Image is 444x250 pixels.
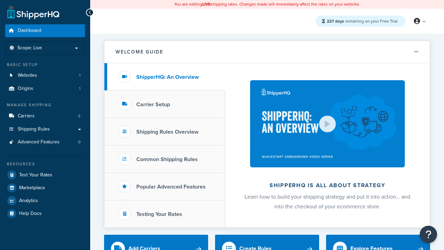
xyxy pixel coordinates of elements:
[79,86,80,92] span: 1
[136,129,198,135] h3: Shipping Rules Overview
[5,194,85,207] a: Analytics
[18,28,41,34] span: Dashboard
[79,73,80,78] span: 1
[136,101,170,108] h3: Carrier Setup
[18,126,50,132] span: Shipping Rules
[136,184,206,190] h3: Popular Advanced Features
[202,1,211,7] b: LIVE
[327,18,398,24] span: remaining on your Free Trial
[5,123,85,136] a: Shipping Rules
[244,182,411,189] h2: ShipperHQ is all about strategy
[18,139,60,145] span: Advanced Features
[5,62,85,68] div: Basic Setup
[19,185,45,191] span: Marketplace
[5,182,85,194] a: Marketplace
[116,49,163,55] h2: Welcome Guide
[5,69,85,82] a: Websites1
[136,211,182,217] h3: Testing Your Rates
[18,86,33,92] span: Origins
[327,18,344,24] strong: 227 days
[17,45,42,51] span: Scope: Live
[104,41,430,63] button: Welcome Guide
[19,172,52,178] span: Test Your Rates
[5,110,85,123] li: Carriers
[5,161,85,167] div: Resources
[78,113,80,119] span: 3
[5,69,85,82] li: Websites
[5,110,85,123] a: Carriers3
[136,156,198,162] h3: Common Shipping Rules
[5,102,85,108] div: Manage Shipping
[420,226,437,243] button: Open Resource Center
[5,82,85,95] li: Origins
[250,80,405,167] img: ShipperHQ is all about strategy
[18,113,35,119] span: Carriers
[5,207,85,220] a: Help Docs
[5,82,85,95] a: Origins1
[19,198,38,204] span: Analytics
[5,136,85,149] a: Advanced Features0
[5,169,85,181] a: Test Your Rates
[78,139,80,145] span: 0
[19,211,42,217] span: Help Docs
[18,73,37,78] span: Websites
[5,136,85,149] li: Advanced Features
[136,74,199,80] h3: ShipperHQ: An Overview
[245,193,410,210] span: Learn how to build your shipping strategy and put it into action… and into the checkout of your e...
[5,24,85,37] a: Dashboard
